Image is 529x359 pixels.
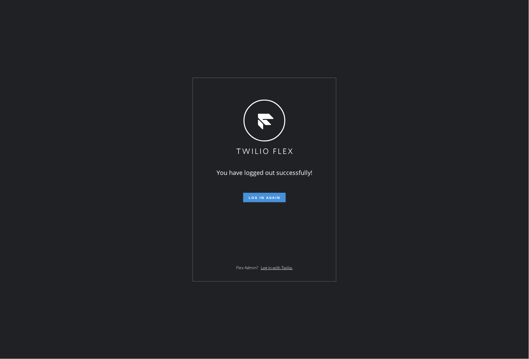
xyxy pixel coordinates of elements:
span: Log in again [249,195,280,200]
span: You have logged out successfully! [217,169,312,177]
a: Log in with Twilio. [261,265,293,271]
span: Flex Admin? [236,265,258,271]
button: Log in again [243,193,286,202]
